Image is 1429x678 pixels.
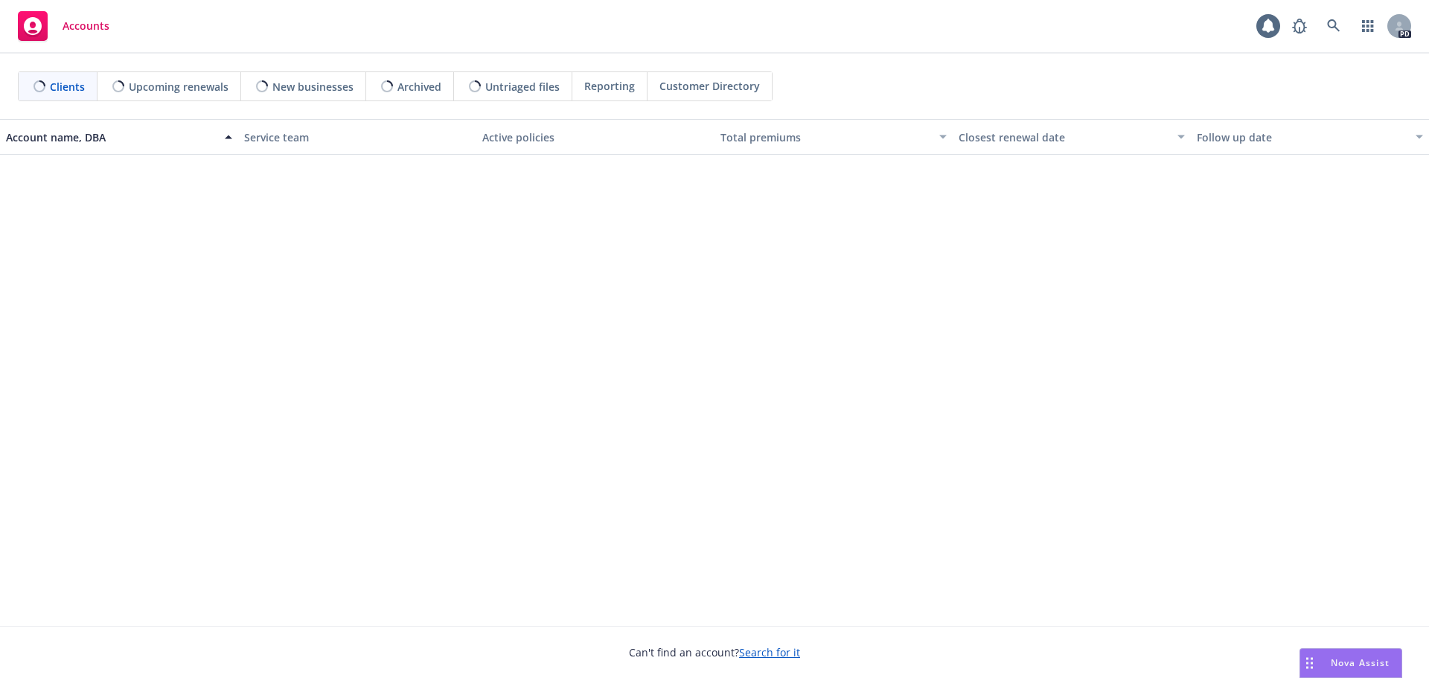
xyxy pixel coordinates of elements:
a: Search [1319,11,1349,41]
a: Accounts [12,5,115,47]
button: Active policies [476,119,714,155]
span: Upcoming renewals [129,79,228,95]
div: Service team [244,129,470,145]
button: Follow up date [1191,119,1429,155]
span: Can't find an account? [629,645,800,660]
span: Reporting [584,78,635,94]
button: Nova Assist [1299,648,1402,678]
span: New businesses [272,79,354,95]
button: Closest renewal date [953,119,1191,155]
div: Total premiums [720,129,930,145]
span: Accounts [63,20,109,32]
span: Untriaged files [485,79,560,95]
div: Account name, DBA [6,129,216,145]
span: Nova Assist [1331,656,1390,669]
button: Service team [238,119,476,155]
div: Drag to move [1300,649,1319,677]
button: Total premiums [714,119,953,155]
span: Customer Directory [659,78,760,94]
a: Report a Bug [1285,11,1314,41]
a: Search for it [739,645,800,659]
div: Follow up date [1197,129,1407,145]
span: Archived [397,79,441,95]
div: Closest renewal date [959,129,1169,145]
div: Active policies [482,129,709,145]
span: Clients [50,79,85,95]
a: Switch app [1353,11,1383,41]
